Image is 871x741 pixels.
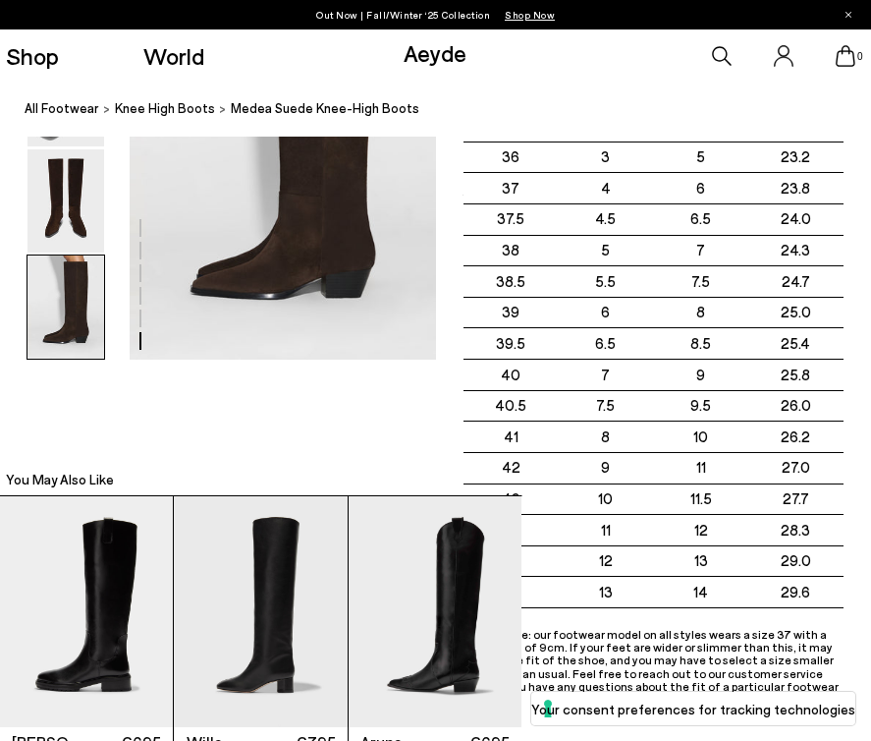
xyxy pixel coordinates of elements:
[748,142,844,174] td: 23.2
[463,328,559,360] td: 39.5
[559,173,654,204] td: 4
[748,204,844,236] td: 24.0
[463,204,559,236] td: 37.5
[463,235,559,266] td: 38
[463,298,559,329] td: 39
[115,100,215,116] span: knee high boots
[559,360,654,391] td: 7
[748,453,844,484] td: 27.0
[349,496,521,727] img: Aruna Leather Knee-High Cowboy Boots
[748,235,844,266] td: 24.3
[559,298,654,329] td: 6
[174,496,347,727] img: Willa Leather Over-Knee Boots
[115,98,215,119] a: knee high boots
[653,173,748,204] td: 6
[463,391,559,423] td: 40.5
[559,484,654,515] td: 10
[531,699,855,719] label: Your consent preferences for tracking technologies
[653,235,748,266] td: 7
[6,470,114,489] h2: You May Also Like
[748,266,844,298] td: 24.7
[559,266,654,298] td: 5.5
[463,266,559,298] td: 38.5
[25,98,99,119] a: All Footwear
[559,453,654,484] td: 9
[653,298,748,329] td: 8
[559,328,654,360] td: 6.5
[559,235,654,266] td: 5
[748,173,844,204] td: 23.8
[505,9,555,21] span: Navigate to /collections/new-in
[316,5,555,25] p: Out Now | Fall/Winter ‘25 Collection
[653,328,748,360] td: 8.5
[6,44,59,68] a: Shop
[559,391,654,423] td: 7.5
[27,256,104,359] img: Medea Suede Knee-High Boots - Image 6
[653,453,748,484] td: 11
[25,83,871,137] nav: breadcrumb
[653,484,748,515] td: 11.5
[653,360,748,391] td: 9
[463,422,559,453] td: 41
[653,142,748,174] td: 5
[653,204,748,236] td: 6.5
[653,391,748,423] td: 9.5
[231,98,419,119] span: Medea Suede Knee-High Boots
[748,422,844,453] td: 26.2
[463,453,559,484] td: 42
[404,38,466,67] a: Aeyde
[653,422,748,453] td: 10
[463,484,559,515] td: 43
[559,422,654,453] td: 8
[27,149,104,253] img: Medea Suede Knee-High Boots - Image 5
[531,692,855,725] button: Your consent preferences for tracking technologies
[463,360,559,391] td: 40
[748,484,844,515] td: 27.7
[748,298,844,329] td: 25.0
[143,44,204,68] a: World
[855,51,865,62] span: 0
[653,266,748,298] td: 7.5
[559,142,654,174] td: 3
[836,45,855,67] a: 0
[748,391,844,423] td: 26.0
[748,328,844,360] td: 25.4
[463,142,559,174] td: 36
[559,204,654,236] td: 4.5
[463,173,559,204] td: 37
[748,360,844,391] td: 25.8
